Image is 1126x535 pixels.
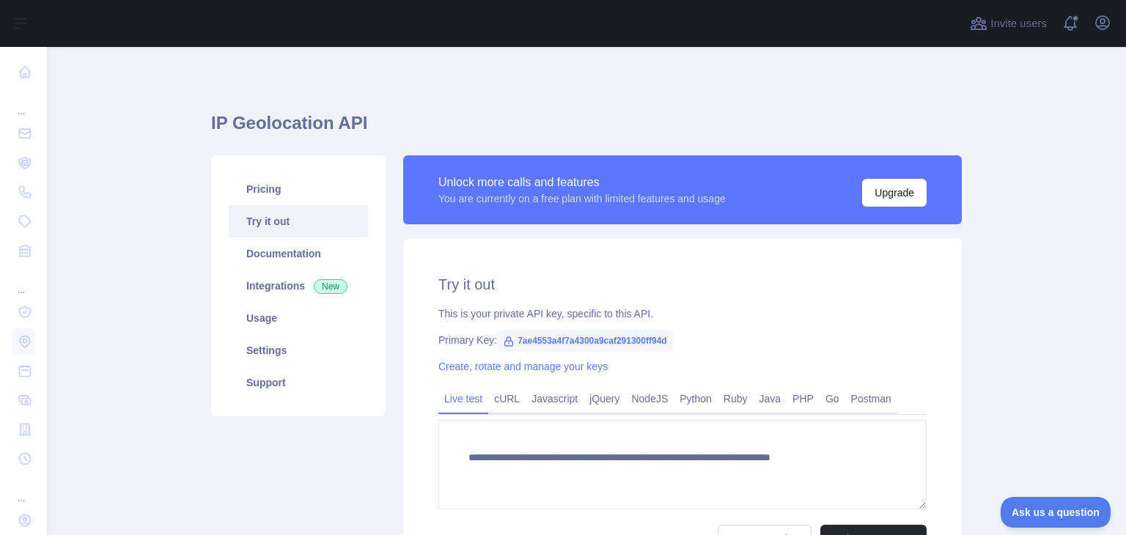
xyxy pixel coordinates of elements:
[12,475,35,504] div: ...
[862,179,927,207] button: Upgrade
[488,387,526,410] a: cURL
[820,387,845,410] a: Go
[438,191,726,206] div: You are currently on a free plan with limited features and usage
[12,88,35,117] div: ...
[497,330,673,352] span: 7ae4553a4f7a4300a9caf291300ff94d
[438,174,726,191] div: Unlock more calls and features
[674,387,718,410] a: Python
[718,387,754,410] a: Ruby
[229,270,368,302] a: Integrations New
[1001,497,1111,528] iframe: Toggle Customer Support
[438,306,927,321] div: This is your private API key, specific to this API.
[314,279,347,294] span: New
[229,173,368,205] a: Pricing
[438,274,927,295] h2: Try it out
[438,387,488,410] a: Live test
[438,361,608,372] a: Create, rotate and manage your keys
[754,387,787,410] a: Java
[229,237,368,270] a: Documentation
[12,267,35,296] div: ...
[229,205,368,237] a: Try it out
[584,387,625,410] a: jQuery
[211,111,962,147] h1: IP Geolocation API
[845,387,897,410] a: Postman
[625,387,674,410] a: NodeJS
[229,366,368,399] a: Support
[229,334,368,366] a: Settings
[526,387,584,410] a: Javascript
[438,333,927,347] div: Primary Key:
[229,302,368,334] a: Usage
[967,12,1050,35] button: Invite users
[787,387,820,410] a: PHP
[990,15,1047,32] span: Invite users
